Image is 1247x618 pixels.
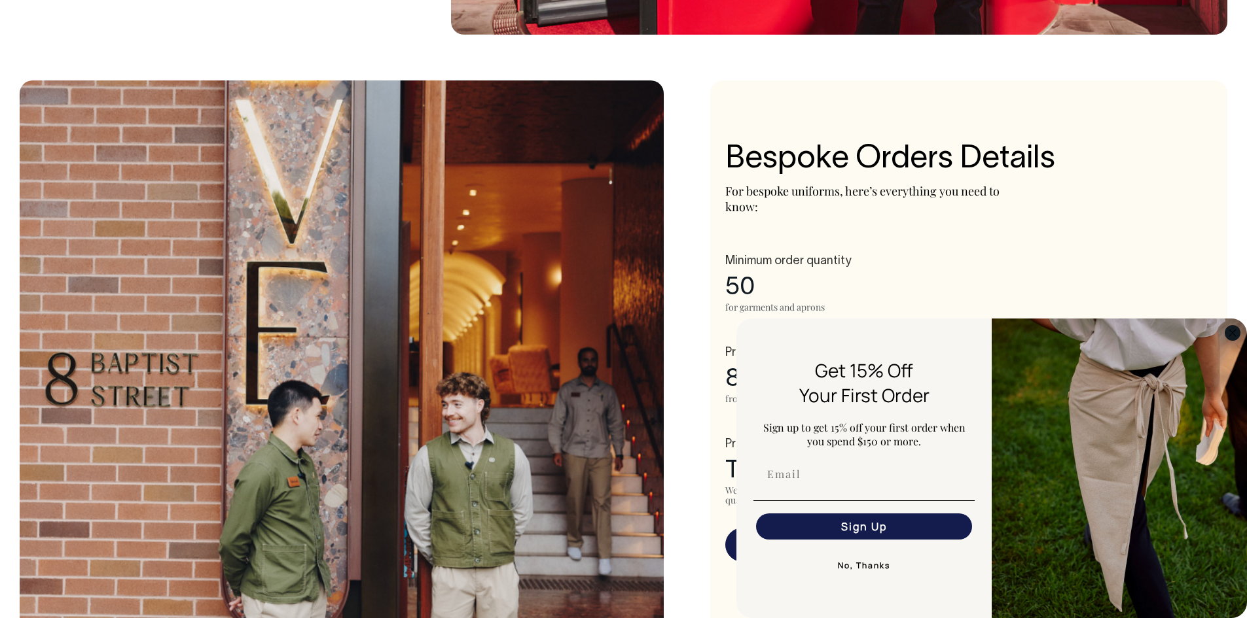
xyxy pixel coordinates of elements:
div: for garments and aprons [725,302,1115,312]
div: 50 [725,275,1212,302]
h3: Bespoke Orders Details [725,143,1212,177]
h3: Production time [725,347,1212,360]
div: 8 weeks [725,366,1212,394]
span: Sign up to get 15% off your first order when you spend $150 or more. [763,421,966,448]
span: Get 15% Off [815,358,913,383]
span: Your First Order [799,383,930,407]
h3: Minimum order quantity [725,255,1212,268]
div: To Be Quoted [725,458,1212,485]
button: Sign Up [756,513,972,540]
h3: Price [725,438,1212,451]
div: from payment, allow extra time for shipping [725,394,1115,403]
input: Email [756,461,972,487]
button: Close dialog [1225,325,1240,341]
img: 5e34ad8f-4f05-4173-92a8-ea475ee49ac9.jpeg [992,318,1247,618]
div: We will provide you with a quote once we understand more about your needs, designs and quantity. [725,485,1115,506]
div: FLYOUT Form [736,318,1247,618]
button: No, Thanks [753,553,975,579]
p: For bespoke uniforms, here’s everything you need to know: [725,183,1030,215]
a: Contact Us [725,528,844,562]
